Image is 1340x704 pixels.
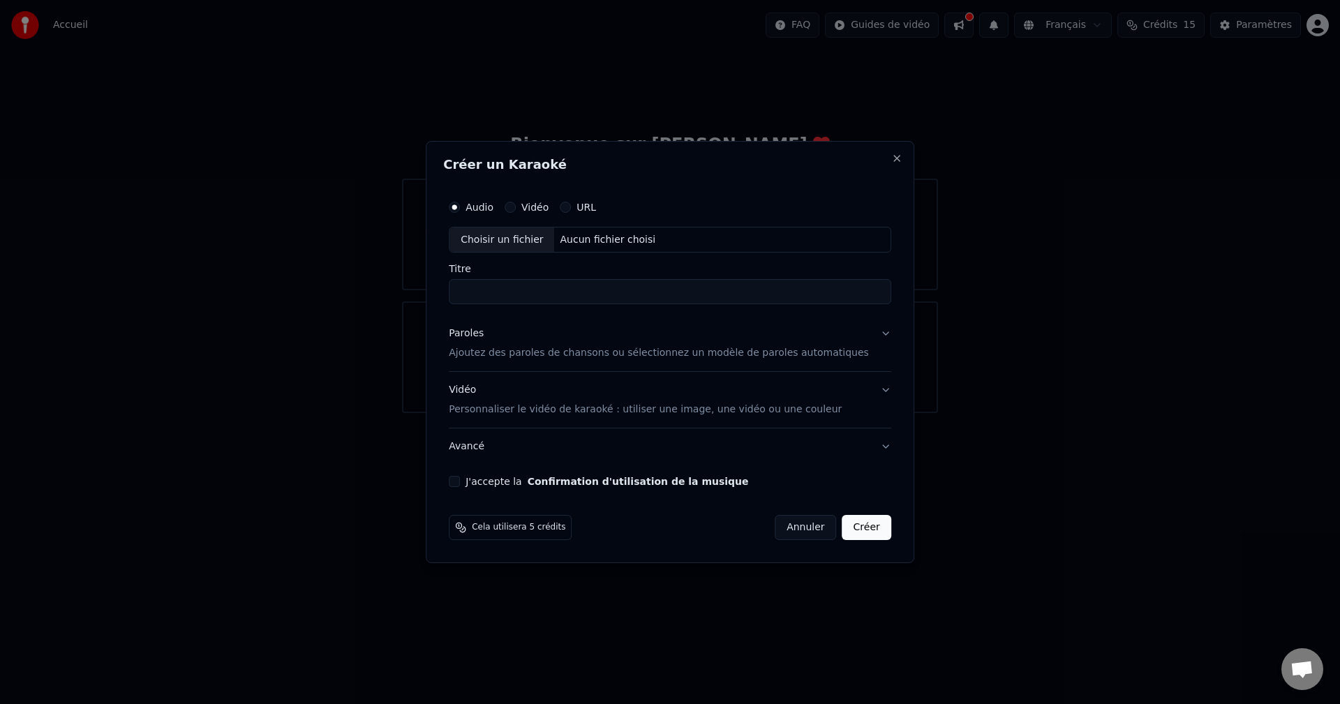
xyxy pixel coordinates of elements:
[576,202,596,212] label: URL
[842,515,891,540] button: Créer
[449,384,842,417] div: Vidéo
[449,227,554,253] div: Choisir un fichier
[466,477,748,486] label: J'accepte la
[449,428,891,465] button: Avancé
[449,373,891,428] button: VidéoPersonnaliser le vidéo de karaoké : utiliser une image, une vidéo ou une couleur
[528,477,749,486] button: J'accepte la
[443,158,897,171] h2: Créer un Karaoké
[449,327,484,341] div: Paroles
[521,202,549,212] label: Vidéo
[449,403,842,417] p: Personnaliser le vidéo de karaoké : utiliser une image, une vidéo ou une couleur
[449,316,891,372] button: ParolesAjoutez des paroles de chansons ou sélectionnez un modèle de paroles automatiques
[466,202,493,212] label: Audio
[472,522,565,533] span: Cela utilisera 5 crédits
[775,515,836,540] button: Annuler
[449,264,891,274] label: Titre
[555,233,662,247] div: Aucun fichier choisi
[449,347,869,361] p: Ajoutez des paroles de chansons ou sélectionnez un modèle de paroles automatiques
